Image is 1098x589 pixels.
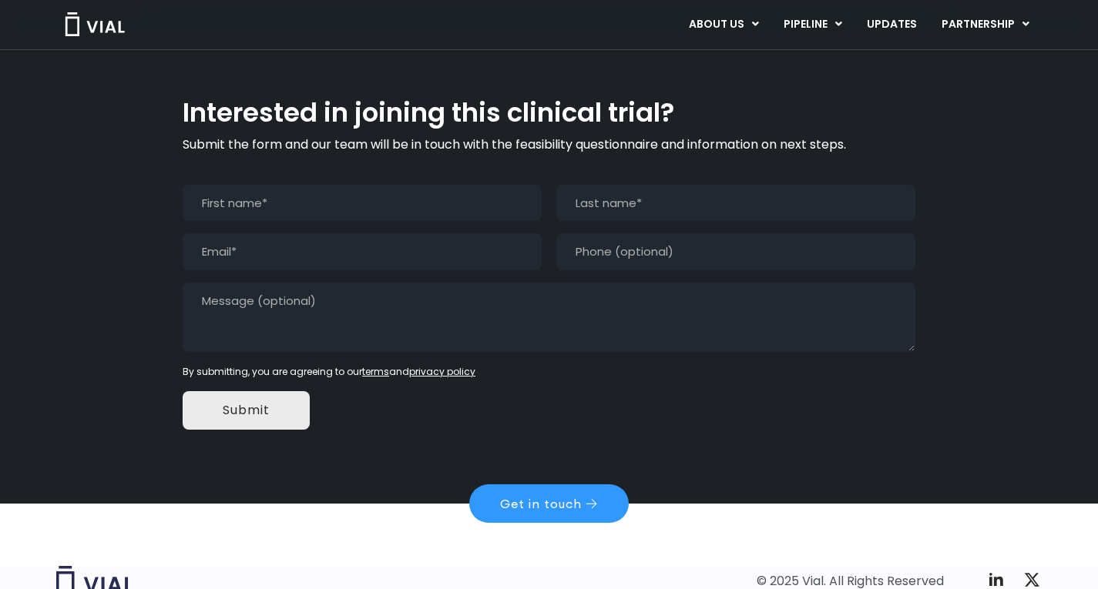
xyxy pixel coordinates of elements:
span: Get in touch [500,497,582,510]
input: Phone (optional) [556,233,915,270]
img: Vial Logo [64,12,126,36]
a: ABOUT USMenu Toggle [677,12,771,38]
input: Email* [183,233,542,270]
input: Submit [183,391,310,430]
a: UPDATES [855,12,928,38]
a: PIPELINEMenu Toggle [771,12,854,38]
h2: Interested in joining this clinical trial? [183,99,915,128]
div: By submitting, you are agreeing to our and [183,365,915,379]
a: PARTNERSHIPMenu Toggle [929,12,1042,38]
a: terms [362,365,389,378]
input: First name* [183,185,542,222]
input: Last name* [556,185,915,222]
a: Get in touch [469,484,629,523]
a: privacy policy [409,365,475,378]
p: Submit the form and our team will be in touch with the feasibility questionnaire and information ... [183,136,915,154]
